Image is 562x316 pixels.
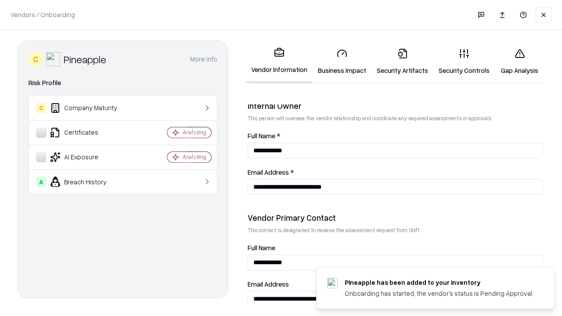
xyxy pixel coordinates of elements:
img: pineappleenergy.com [327,278,338,288]
a: Business Impact [313,41,371,82]
div: A [36,176,47,187]
a: Security Artifacts [371,41,433,82]
div: C [36,103,47,113]
a: Vendor Information [246,40,313,83]
div: Pineapple has been added to your inventory [345,278,533,287]
button: More info [190,51,217,67]
label: Full Name [248,244,543,251]
div: Onboarding has started, the vendor's status is Pending Approval. [345,289,533,298]
div: Vendor Primary Contact [248,212,543,223]
div: Risk Profile [29,78,217,88]
div: Breach History [36,176,141,187]
a: Security Controls [433,41,495,82]
p: This contact is designated to receive the assessment request from Shift [248,226,543,234]
div: C [29,52,43,66]
a: Gap Analysis [495,41,544,82]
div: AI Exposure [36,152,141,162]
div: Company Maturity [36,103,141,113]
div: Analyzing [183,153,206,161]
p: Vendors / Onboarding [11,10,75,19]
label: Full Name * [248,133,543,139]
div: Internal Owner [248,101,543,111]
div: Certificates [36,127,141,138]
p: This person will oversee the vendor relationship and coordinate any required assessments or appro... [248,115,543,122]
div: Pineapple [64,52,106,66]
label: Email Address [248,281,543,287]
label: Email Address * [248,169,543,176]
div: Analyzing [183,129,206,136]
img: Pineapple [46,52,60,66]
